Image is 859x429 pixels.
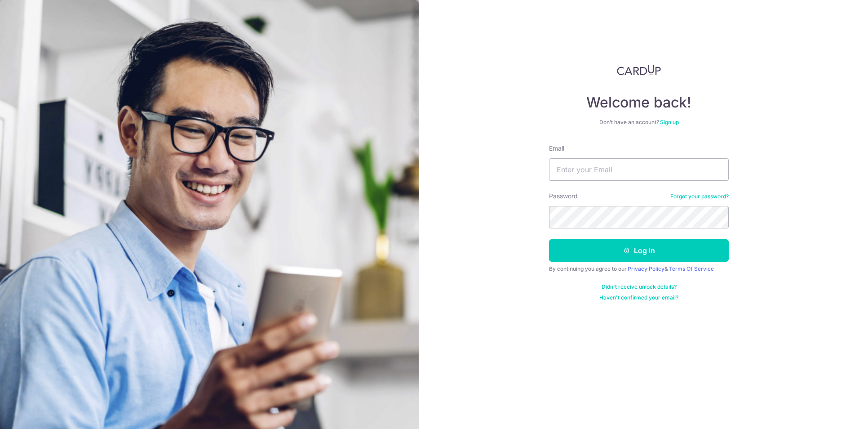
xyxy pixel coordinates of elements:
a: Terms Of Service [669,265,714,272]
a: Privacy Policy [628,265,664,272]
label: Email [549,144,564,153]
label: Password [549,192,578,201]
a: Sign up [660,119,679,125]
a: Haven't confirmed your email? [599,294,678,301]
button: Log in [549,239,729,262]
div: Don’t have an account? [549,119,729,126]
h4: Welcome back! [549,94,729,112]
div: By continuing you agree to our & [549,265,729,273]
a: Didn't receive unlock details? [602,283,677,290]
a: Forgot your password? [670,193,729,200]
input: Enter your Email [549,158,729,181]
img: CardUp Logo [617,65,661,76]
